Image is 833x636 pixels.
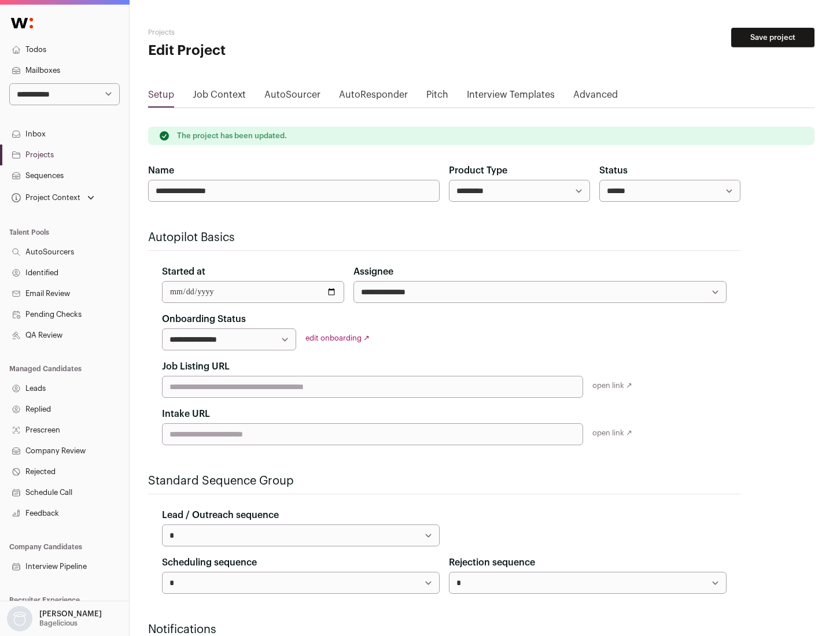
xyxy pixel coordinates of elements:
p: The project has been updated. [177,131,287,140]
label: Status [599,164,628,178]
button: Save project [731,28,814,47]
label: Scheduling sequence [162,556,257,570]
h2: Standard Sequence Group [148,473,740,489]
label: Product Type [449,164,507,178]
img: nopic.png [7,606,32,631]
label: Onboarding Status [162,312,246,326]
label: Rejection sequence [449,556,535,570]
a: AutoResponder [339,88,408,106]
label: Name [148,164,174,178]
p: [PERSON_NAME] [39,609,102,619]
label: Intake URL [162,407,210,421]
a: Job Context [193,88,246,106]
img: Wellfound [5,12,39,35]
label: Assignee [353,265,393,279]
a: Setup [148,88,174,106]
a: Pitch [426,88,448,106]
label: Started at [162,265,205,279]
button: Open dropdown [9,190,97,206]
p: Bagelicious [39,619,78,628]
label: Job Listing URL [162,360,230,374]
h1: Edit Project [148,42,370,60]
a: AutoSourcer [264,88,320,106]
label: Lead / Outreach sequence [162,508,279,522]
a: Advanced [573,88,618,106]
button: Open dropdown [5,606,104,631]
h2: Projects [148,28,370,37]
h2: Autopilot Basics [148,230,740,246]
div: Project Context [9,193,80,202]
a: edit onboarding ↗ [305,334,370,342]
a: Interview Templates [467,88,555,106]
